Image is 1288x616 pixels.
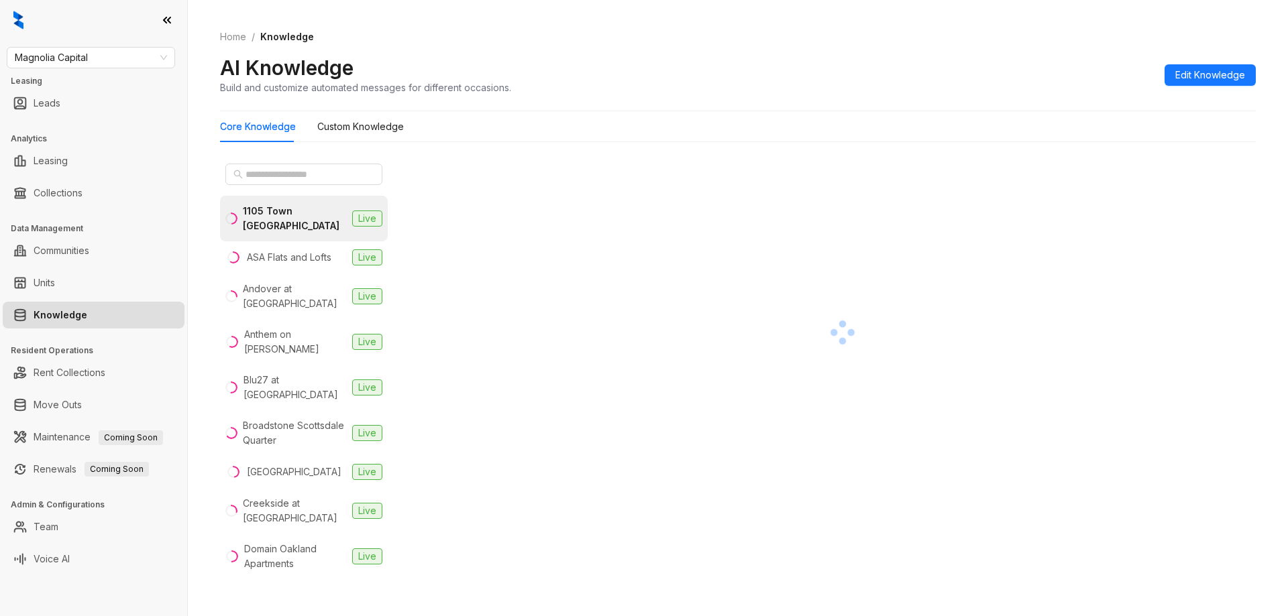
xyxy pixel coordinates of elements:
[3,180,184,206] li: Collections
[217,29,249,44] a: Home
[352,503,382,519] span: Live
[352,379,382,395] span: Live
[3,391,184,418] li: Move Outs
[247,250,331,265] div: ASA Flats and Lofts
[34,269,55,296] a: Units
[3,302,184,328] li: Knowledge
[243,496,347,526] div: Creekside at [GEOGRAPHIC_DATA]
[352,249,382,265] span: Live
[3,456,184,483] li: Renewals
[3,424,184,450] li: Maintenance
[11,223,187,235] h3: Data Management
[11,345,187,357] h3: Resident Operations
[244,373,347,402] div: Blu27 at [GEOGRAPHIC_DATA]
[352,210,382,227] span: Live
[352,425,382,441] span: Live
[11,133,187,145] h3: Analytics
[11,75,187,87] h3: Leasing
[11,499,187,511] h3: Admin & Configurations
[34,302,87,328] a: Knowledge
[99,430,163,445] span: Coming Soon
[34,237,89,264] a: Communities
[13,11,23,29] img: logo
[34,147,68,174] a: Leasing
[244,327,347,357] div: Anthem on [PERSON_NAME]
[34,180,83,206] a: Collections
[34,391,82,418] a: Move Outs
[220,119,296,134] div: Core Knowledge
[317,119,404,134] div: Custom Knowledge
[3,90,184,117] li: Leads
[220,55,354,80] h2: AI Knowledge
[243,418,347,448] div: Broadstone Scottsdale Quarter
[34,90,60,117] a: Leads
[34,359,105,386] a: Rent Collections
[352,548,382,564] span: Live
[1175,68,1245,82] span: Edit Knowledge
[260,31,314,42] span: Knowledge
[243,282,347,311] div: Andover at [GEOGRAPHIC_DATA]
[15,48,167,68] span: Magnolia Capital
[1165,64,1256,86] button: Edit Knowledge
[3,237,184,264] li: Communities
[252,29,255,44] li: /
[247,465,341,479] div: [GEOGRAPHIC_DATA]
[243,204,347,233] div: 1105 Town [GEOGRAPHIC_DATA]
[3,359,184,386] li: Rent Collections
[85,462,149,477] span: Coming Soon
[352,464,382,480] span: Live
[34,456,149,483] a: RenewalsComing Soon
[34,546,70,572] a: Voice AI
[352,288,382,304] span: Live
[3,269,184,296] li: Units
[3,513,184,540] li: Team
[3,147,184,174] li: Leasing
[3,546,184,572] li: Voice AI
[352,334,382,350] span: Live
[233,170,243,179] span: search
[244,542,347,571] div: Domain Oakland Apartments
[34,513,58,540] a: Team
[220,80,511,95] div: Build and customize automated messages for different occasions.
